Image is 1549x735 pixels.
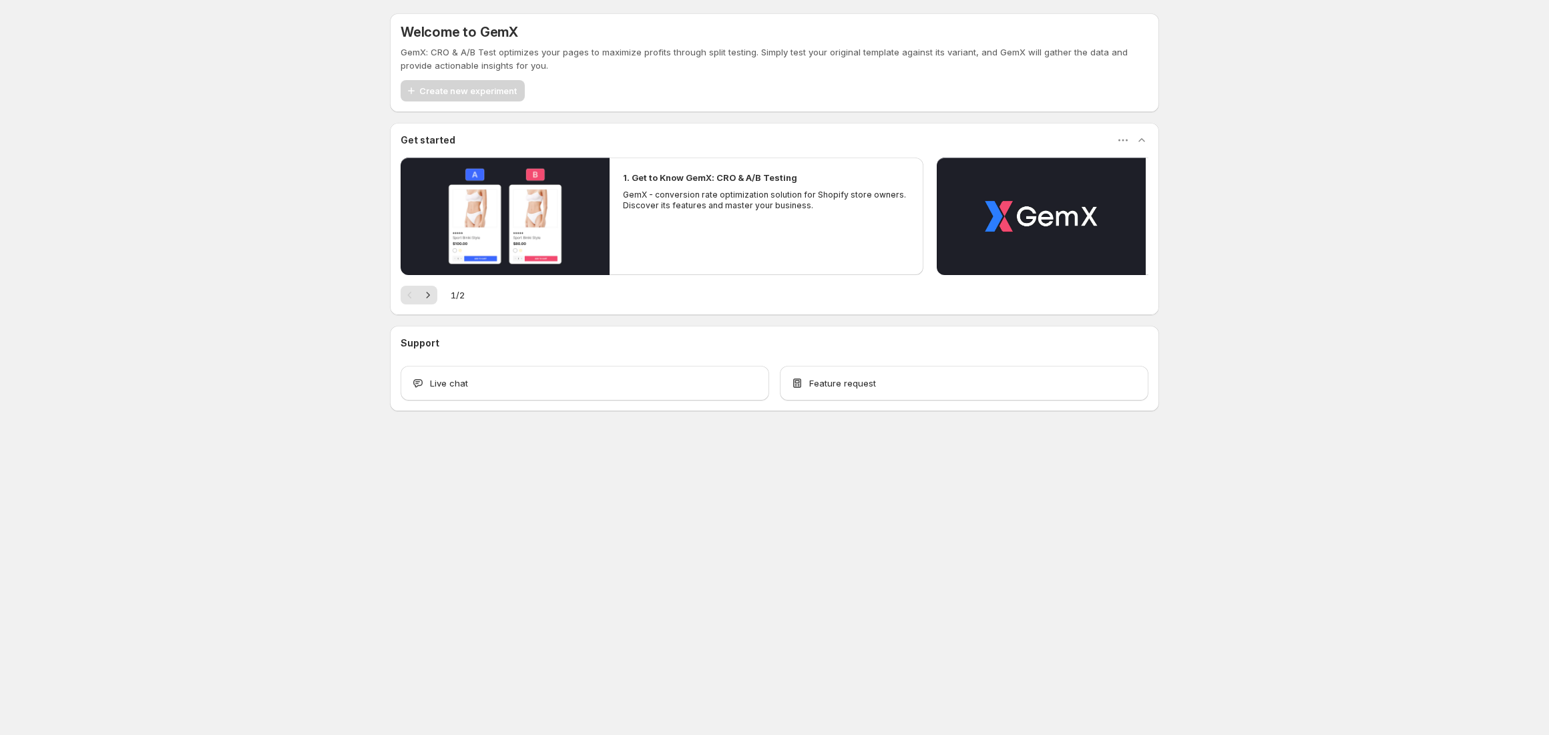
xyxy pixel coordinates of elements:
[430,377,468,390] span: Live chat
[401,158,610,275] button: Play video
[937,158,1146,275] button: Play video
[623,171,797,184] h2: 1. Get to Know GemX: CRO & A/B Testing
[401,286,437,304] nav: Pagination
[401,134,455,147] h3: Get started
[451,288,465,302] span: 1 / 2
[401,336,439,350] h3: Support
[809,377,876,390] span: Feature request
[419,286,437,304] button: Next
[401,24,518,40] h5: Welcome to GemX
[623,190,910,211] p: GemX - conversion rate optimization solution for Shopify store owners. Discover its features and ...
[401,45,1148,72] p: GemX: CRO & A/B Test optimizes your pages to maximize profits through split testing. Simply test ...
